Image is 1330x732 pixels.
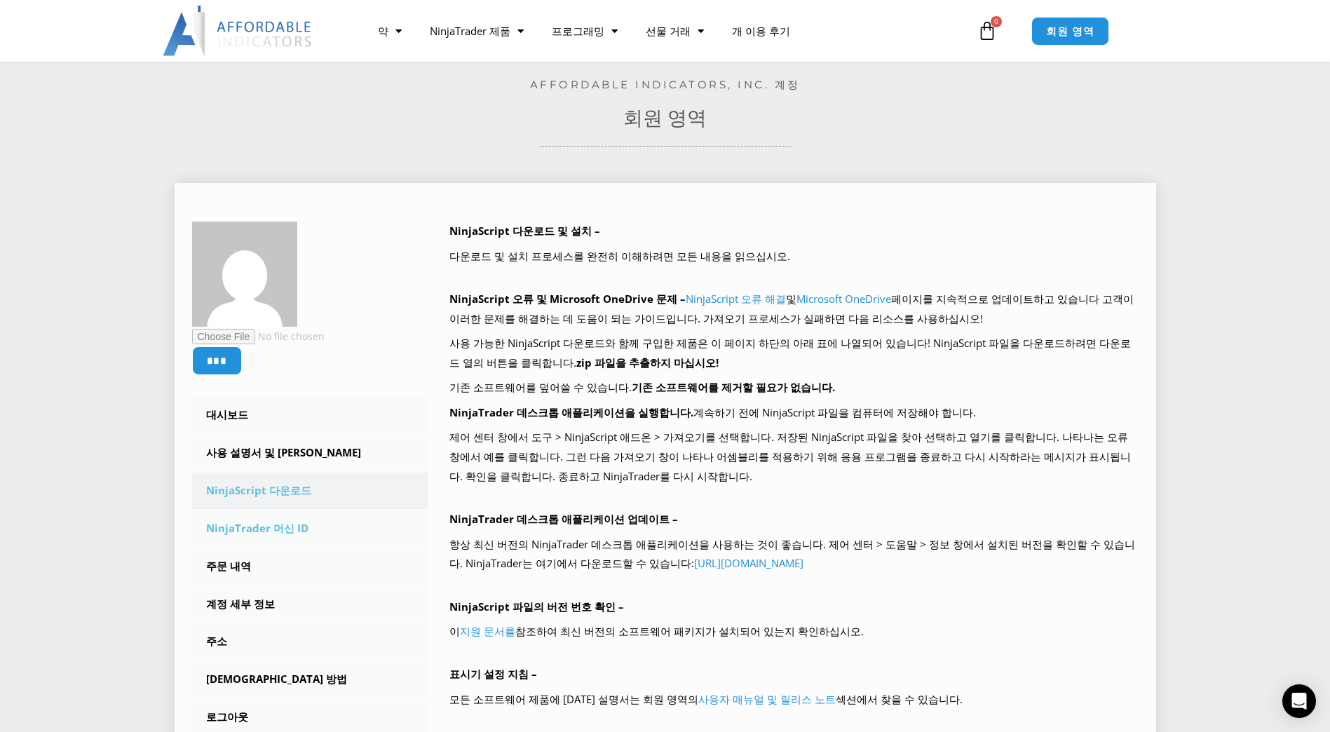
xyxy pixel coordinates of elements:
[632,380,835,394] b: 기존 소프트웨어를 제거할 필요가 없습니다.
[416,15,538,47] a: NinjaTrader 제품
[163,6,313,56] img: LogoAI | Affordable Indicators – NinjaTrader
[698,692,836,706] a: 사용자 매뉴얼 및 릴리스 노트
[796,292,891,306] a: Microsoft OneDrive
[449,403,1139,423] p: 계속하기 전에 NinjaScript 파일을 컴퓨터에 저장해야 합니다.
[449,428,1139,487] p: 제어 센터 창에서 도구 > NinjaScript 애드온 > 가져오기를 선택합니다. 저장된 NinjaScript 파일을 찾아 선택하고 열기를 클릭합니다. 나타나는 오류 창에서 ...
[449,292,686,306] b: NinjaScript 오류 및 Microsoft OneDrive 문제 –
[576,355,719,370] b: zip 파일을 추출하지 마십시오!
[646,24,691,38] font: 선물 거래
[192,548,429,585] a: 주문 내역
[449,334,1139,373] p: 사용 가능한 NinjaScript 다운로드와 함께 구입한 제품은 이 페이지 하단의 아래 표에 나열되어 있습니다! NinjaScript 파일을 다운로드하려면 다운로드 열의 버튼...
[956,11,1018,51] a: 0
[538,15,632,47] a: 프로그래밍
[1282,684,1316,718] div: 인터콤 메신저 열기
[552,24,604,38] font: 프로그래밍
[378,24,388,38] font: 약
[192,435,429,471] a: 사용 설명서 및 [PERSON_NAME]
[364,15,974,47] nav: 메뉴
[192,623,429,660] a: 주소
[449,622,1139,642] p: 이 참조하여 최신 버전의 소프트웨어 패키지가 설치되어 있는지 확인하십시오.
[192,473,429,509] a: NinjaScript 다운로드
[449,537,1135,571] font: 항상 최신 버전의 NinjaTrader 데스크톱 애플리케이션을 사용하는 것이 좋습니다. 제어 센터 > 도움말 > 정보 창에서 설치된 버전을 확인할 수 있습니다. NinjaTr...
[192,586,429,623] a: 계정 세부 정보
[449,378,1139,398] p: 기존 소프트웨어를 덮어쓸 수 있습니다.
[449,290,1139,329] p: 및 페이지를 지속적으로 업데이트하고 있습니다 고객이 이러한 문제를 해결하는 데 도움이 되는 가이드입니다. 가져오기 프로세스가 실패하면 다음 리소스를 사용하십시오!
[530,78,801,91] a: Affordable Indicators, Inc. 계정
[460,624,515,638] a: 지원 문서를
[192,222,297,327] img: 1ba90e9fa53fd0397b1bfccdbd18c0bbece29c5906af7b2e563ad9906ef7c96a
[192,661,429,698] a: [DEMOGRAPHIC_DATA] 방법
[192,510,429,547] a: NinjaTrader 머신 ID
[1046,26,1094,36] span: 회원 영역
[192,397,429,433] a: 대시보드
[718,15,804,47] a: 개 이용 후기
[449,599,624,614] b: NinjaScript 파일의 버전 번호 확인 –
[430,24,510,38] font: NinjaTrader 제품
[623,106,707,130] a: 회원 영역
[449,690,1139,710] p: 모든 소프트웨어 제품에 [DATE] 설명서는 회원 영역의 섹션에서 찾을 수 있습니다.
[364,15,416,47] a: 약
[449,247,1139,266] p: 다운로드 및 설치 프로세스를 완전히 이해하려면 모든 내용을 읽으십시오.
[686,292,786,306] a: NinjaScript 오류 해결
[449,512,678,526] b: NinjaTrader 데스크톱 애플리케이션 업데이트 –
[632,15,718,47] a: 선물 거래
[449,224,600,238] b: NinjaScript 다운로드 및 설치 –
[1031,17,1109,46] a: 회원 영역
[991,16,1002,27] span: 0
[694,556,803,570] a: [URL][DOMAIN_NAME]
[449,667,537,681] b: 표시기 설정 지침 –
[449,405,693,419] b: NinjaTrader 데스크톱 애플리케이션을 실행합니다.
